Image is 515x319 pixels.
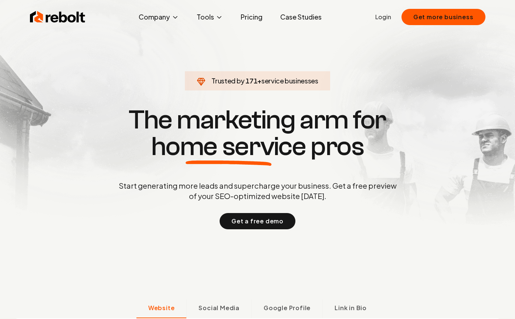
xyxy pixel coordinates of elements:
[30,10,85,24] img: Rebolt Logo
[264,303,311,312] span: Google Profile
[274,10,328,24] a: Case Studies
[136,299,187,318] button: Website
[133,10,185,24] button: Company
[257,76,261,85] span: +
[375,13,391,21] a: Login
[335,303,367,312] span: Link in Bio
[245,76,257,86] span: 171
[235,10,268,24] a: Pricing
[148,303,175,312] span: Website
[402,9,485,25] button: Get more business
[251,299,322,318] button: Google Profile
[186,299,251,318] button: Social Media
[322,299,379,318] button: Link in Bio
[191,10,229,24] button: Tools
[199,303,240,312] span: Social Media
[117,181,398,201] p: Start generating more leads and supercharge your business. Get a free preview of your SEO-optimiz...
[211,76,244,85] span: Trusted by
[80,107,435,160] h1: The marketing arm for pros
[261,76,318,85] span: service businesses
[220,213,295,229] button: Get a free demo
[151,133,306,160] span: home service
